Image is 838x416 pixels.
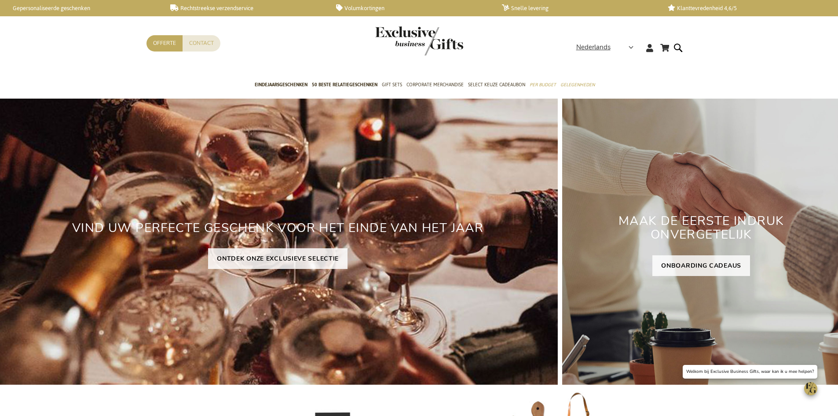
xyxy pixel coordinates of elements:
[382,80,402,89] span: Gift Sets
[652,255,750,276] a: ONBOARDING CADEAUS
[576,42,611,52] span: Nederlands
[468,80,525,89] span: Select Keuze Cadeaubon
[4,4,156,12] a: Gepersonaliseerde geschenken
[502,4,654,12] a: Snelle levering
[560,74,595,96] a: Gelegenheden
[530,74,556,96] a: Per Budget
[312,80,377,89] span: 50 beste relatiegeschenken
[183,35,220,52] a: Contact
[406,74,464,96] a: Corporate Merchandise
[255,80,307,89] span: Eindejaarsgeschenken
[375,26,463,55] img: Exclusive Business gifts logo
[530,80,556,89] span: Per Budget
[560,80,595,89] span: Gelegenheden
[468,74,525,96] a: Select Keuze Cadeaubon
[382,74,402,96] a: Gift Sets
[208,248,348,269] a: ONTDEK ONZE EXCLUSIEVE SELECTIE
[668,4,820,12] a: Klanttevredenheid 4,6/5
[312,74,377,96] a: 50 beste relatiegeschenken
[336,4,488,12] a: Volumkortingen
[255,74,307,96] a: Eindejaarsgeschenken
[170,4,322,12] a: Rechtstreekse verzendservice
[146,35,183,52] a: Offerte
[375,26,419,55] a: store logo
[406,80,464,89] span: Corporate Merchandise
